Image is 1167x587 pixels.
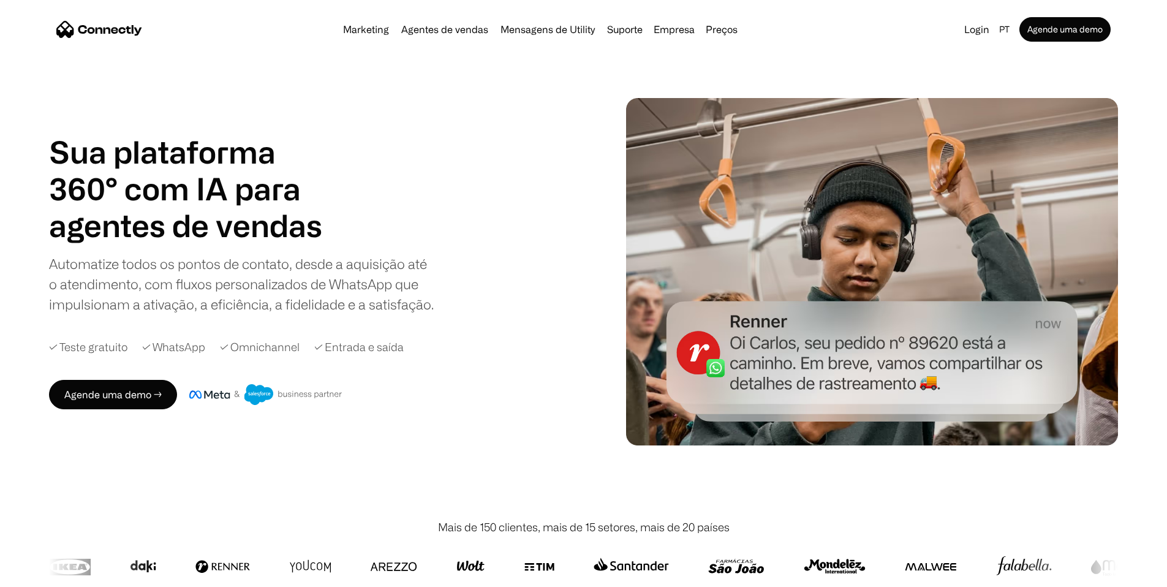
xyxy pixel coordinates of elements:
ul: Language list [25,566,74,583]
h1: Sua plataforma 360° com IA para [49,134,331,207]
a: Agentes de vendas [396,25,493,34]
img: Meta e crachá de parceiro de negócios do Salesforce. [189,384,342,405]
div: ✓ WhatsApp [142,339,205,355]
div: carousel [49,207,331,244]
div: ✓ Teste gratuito [49,339,127,355]
a: Agende uma demo → [49,380,177,409]
div: pt [999,21,1010,38]
a: Login [959,21,994,38]
div: pt [994,21,1017,38]
div: Empresa [650,21,698,38]
a: Marketing [338,25,394,34]
h1: agentes de vendas [49,207,331,244]
div: Empresa [654,21,695,38]
a: Mensagens de Utility [496,25,600,34]
aside: Language selected: Português (Brasil) [12,564,74,583]
div: Mais de 150 clientes, mais de 15 setores, mais de 20 países [438,519,730,536]
div: ✓ Omnichannel [220,339,300,355]
a: Suporte [602,25,648,34]
a: Preços [701,25,742,34]
a: home [56,20,142,39]
div: Automatize todos os pontos de contato, desde a aquisição até o atendimento, com fluxos personaliz... [49,254,435,314]
div: 1 of 4 [49,207,331,244]
a: Agende uma demo [1019,17,1111,42]
div: ✓ Entrada e saída [314,339,404,355]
